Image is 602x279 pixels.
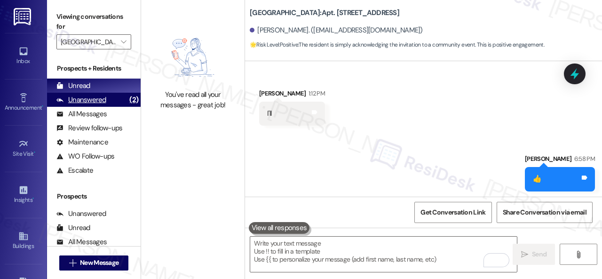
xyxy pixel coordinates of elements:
span: : The resident is simply acknowledging the invitation to a community event. This is positive enga... [250,40,544,50]
div: Unread [56,81,90,91]
div: Maintenance [56,137,108,147]
a: Buildings [5,228,42,254]
div: You've read all your messages - great job! [151,90,234,110]
div: 👍 [533,174,541,184]
div: [PERSON_NAME] [259,88,325,102]
button: Send [513,244,555,265]
button: Share Conversation via email [497,202,593,223]
div: All Messages [56,237,107,247]
i:  [575,251,582,258]
div: [PERSON_NAME] [525,154,595,167]
div: Escalate [56,166,93,175]
i:  [121,38,126,46]
div: 1:12 PM [306,88,325,98]
button: Get Conversation Link [414,202,491,223]
i:  [69,259,76,267]
div: Unanswered [56,95,106,105]
strong: 🌟 Risk Level: Positive [250,41,298,48]
span: • [42,103,43,110]
img: ResiDesk Logo [14,8,33,25]
div: Review follow-ups [56,123,122,133]
div: (2) [127,93,141,107]
span: Share Conversation via email [503,207,586,217]
div: I'll [267,109,271,119]
span: • [34,149,35,156]
span: • [32,195,34,202]
div: Unread [56,223,90,233]
div: All Messages [56,109,107,119]
a: Site Visit • [5,136,42,161]
input: All communities [61,34,116,49]
a: Insights • [5,182,42,207]
span: New Message [80,258,119,268]
button: New Message [59,255,129,271]
div: 6:58 PM [572,154,595,164]
div: Prospects [47,191,141,201]
div: Prospects + Residents [47,64,141,73]
textarea: To enrich screen reader interactions, please activate Accessibility in Grammarly extension settings [250,237,517,272]
span: Get Conversation Link [420,207,485,217]
span: Send [532,249,547,259]
i:  [521,251,528,258]
label: Viewing conversations for [56,9,131,34]
img: empty-state [156,30,230,86]
a: Inbox [5,43,42,69]
b: [GEOGRAPHIC_DATA]: Apt. [STREET_ADDRESS] [250,8,399,18]
div: WO Follow-ups [56,151,114,161]
div: Unanswered [56,209,106,219]
div: [PERSON_NAME]. ([EMAIL_ADDRESS][DOMAIN_NAME]) [250,25,423,35]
